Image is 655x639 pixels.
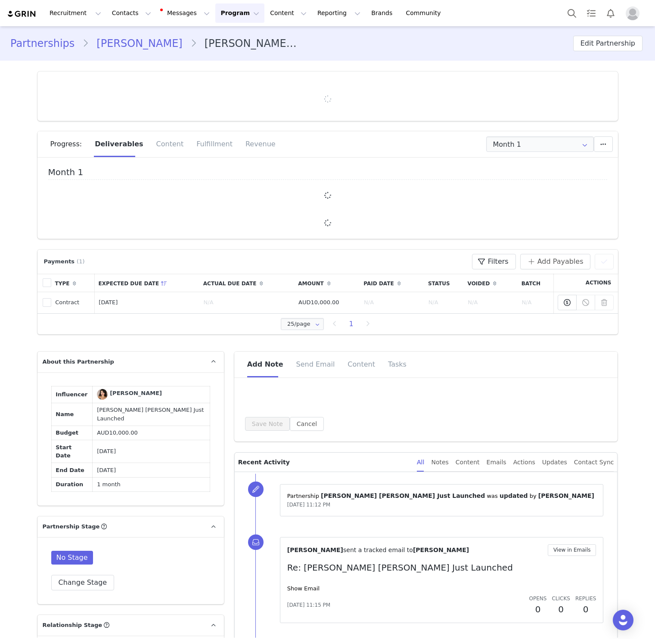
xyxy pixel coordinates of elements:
[552,603,570,616] h2: 0
[89,36,190,51] a: [PERSON_NAME]
[238,453,410,472] p: Recent Activity
[77,257,84,266] span: (1)
[10,36,82,51] a: Partnerships
[553,274,618,292] th: Actions
[88,131,149,157] div: Deliverables
[97,389,162,400] a: [PERSON_NAME]
[343,546,413,553] span: sent a tracked email to
[424,274,464,292] th: Status
[294,274,360,292] th: Amount
[281,318,324,330] input: Select
[199,274,295,292] th: Actual Due Date
[424,292,464,313] td: N/A
[321,492,485,499] span: [PERSON_NAME] [PERSON_NAME] Just Launched
[51,440,93,463] td: Start Date
[582,3,601,23] a: Tasks
[51,403,93,426] td: Name
[157,3,215,23] button: Messages
[51,274,95,292] th: Type
[43,358,114,366] span: About this Partnership
[239,131,276,157] div: Revenue
[348,360,375,368] span: Content
[487,453,506,472] div: Emails
[287,546,343,553] span: [PERSON_NAME]
[296,360,335,368] span: Send Email
[529,596,547,602] span: Opens
[43,621,102,630] span: Relationship Stage
[51,463,93,478] td: End Date
[613,610,633,630] div: Open Intercom Messenger
[93,440,210,463] td: [DATE]
[542,453,567,472] div: Updates
[472,254,516,269] button: Filters
[548,544,596,556] button: View in Emails
[464,292,518,313] td: N/A
[42,257,89,266] div: Payments
[43,522,100,531] span: Partnership Stage
[215,3,264,23] button: Program
[51,292,95,313] td: Contract
[48,167,607,180] h4: Month 1
[464,274,518,292] th: Voided
[287,561,596,574] p: Re: [PERSON_NAME] [PERSON_NAME] Just Launched
[93,403,210,426] td: [PERSON_NAME] [PERSON_NAME] Just Launched
[552,596,570,602] span: Clicks
[562,3,581,23] button: Search
[50,131,89,157] div: Progress:
[97,389,108,400] img: Maria Lee
[366,3,400,23] a: Brands
[518,292,553,313] td: N/A
[529,603,547,616] h2: 0
[7,10,37,18] img: grin logo
[95,274,199,292] th: Expected Due Date
[574,453,614,472] div: Contact Sync
[538,492,594,499] span: [PERSON_NAME]
[413,546,469,553] span: [PERSON_NAME]
[93,463,210,478] td: [DATE]
[287,585,320,592] a: Show Email
[51,575,115,590] button: Change Stage
[360,274,424,292] th: Paid Date
[51,477,93,492] td: Duration
[287,491,596,500] p: Partnership ⁨ ⁩ was ⁨ ⁩ by ⁨ ⁩
[601,3,620,23] button: Notifications
[417,453,424,472] div: All
[287,601,330,609] span: [DATE] 11:15 PM
[190,131,239,157] div: Fulfillment
[488,256,509,267] span: Filters
[573,36,643,51] button: Edit Partnership
[51,551,93,565] span: No Stage
[575,596,596,602] span: Replies
[110,389,162,398] div: [PERSON_NAME]
[500,492,528,499] span: updated
[344,318,359,330] li: 1
[513,453,535,472] div: Actions
[431,453,448,472] div: Notes
[199,292,295,313] td: N/A
[626,6,639,20] img: placeholder-profile.jpg
[575,603,596,616] h2: 0
[287,502,330,508] span: [DATE] 11:12 PM
[245,417,290,431] button: Save Note
[621,6,648,20] button: Profile
[247,360,283,368] span: Add Note
[518,274,553,292] th: Batch
[150,131,190,157] div: Content
[360,292,424,313] td: N/A
[51,386,93,403] td: Influencer
[486,136,594,152] input: Select
[388,360,407,368] span: Tasks
[95,292,199,313] td: [DATE]
[97,429,138,436] span: AUD10,000.00
[51,426,93,440] td: Budget
[401,3,450,23] a: Community
[107,3,156,23] button: Contacts
[93,477,210,492] td: 1 month
[44,3,106,23] button: Recruitment
[265,3,312,23] button: Content
[520,254,590,269] button: Add Payables
[312,3,366,23] button: Reporting
[290,417,324,431] button: Cancel
[298,299,339,306] span: AUD10,000.00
